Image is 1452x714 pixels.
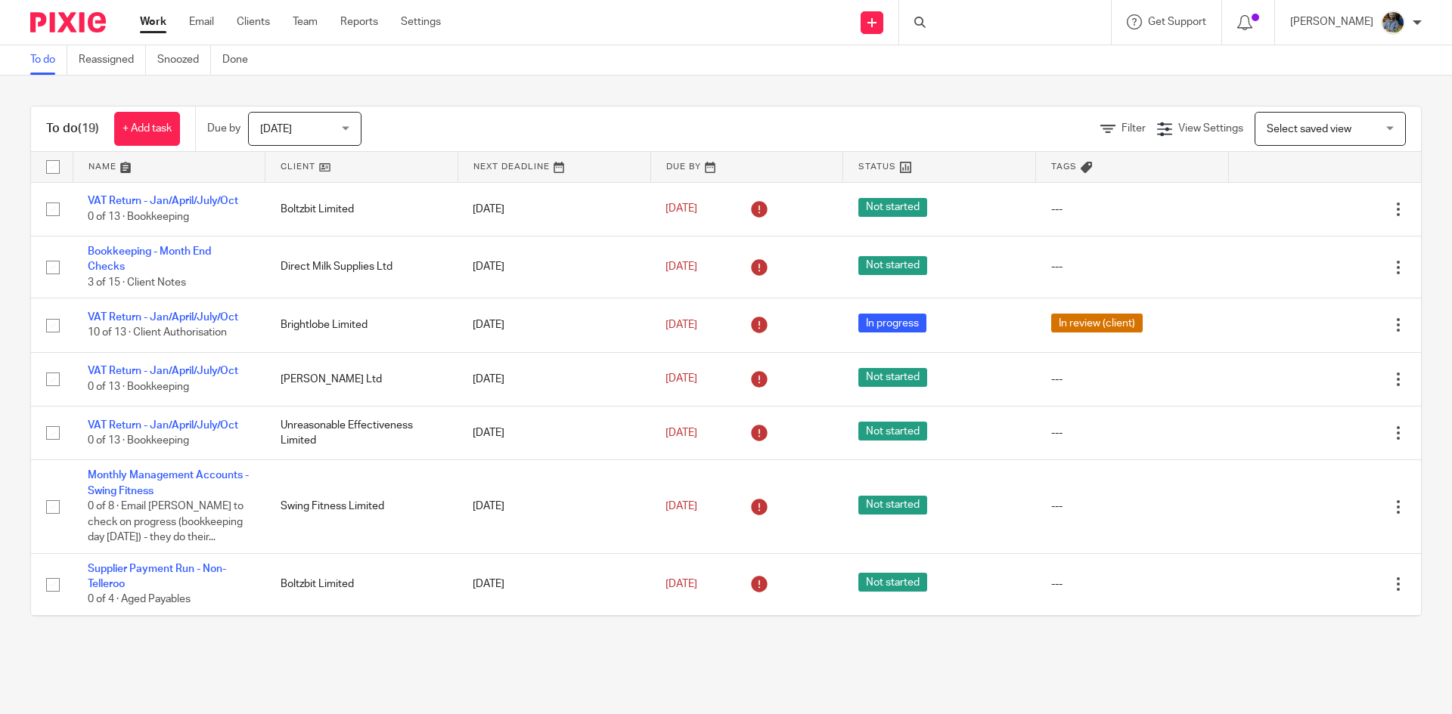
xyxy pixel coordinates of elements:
[458,553,650,615] td: [DATE]
[88,435,189,446] span: 0 of 13 · Bookkeeping
[1122,123,1146,134] span: Filter
[46,121,99,137] h1: To do
[1267,124,1351,134] span: Select saved view
[665,374,697,385] span: [DATE]
[265,182,458,236] td: Boltzbit Limited
[157,45,211,75] a: Snoozed
[189,14,214,29] a: Email
[140,14,166,29] a: Work
[858,256,927,275] span: Not started
[458,615,650,669] td: [DATE]
[458,460,650,553] td: [DATE]
[1051,499,1214,514] div: ---
[207,121,240,136] p: Due by
[858,422,927,440] span: Not started
[1051,162,1077,171] span: Tags
[858,314,926,332] span: In progress
[88,595,191,605] span: 0 of 4 · Aged Payables
[458,236,650,298] td: [DATE]
[265,298,458,352] td: Brightlobe Limited
[222,45,259,75] a: Done
[88,382,189,392] span: 0 of 13 · Bookkeeping
[88,277,186,288] span: 3 of 15 · Client Notes
[88,470,249,496] a: Monthly Management Accounts - Swing Fitness
[260,124,292,134] span: [DATE]
[458,406,650,459] td: [DATE]
[665,501,697,512] span: [DATE]
[1051,425,1214,440] div: ---
[265,553,458,615] td: Boltzbit Limited
[1051,372,1214,387] div: ---
[88,501,244,542] span: 0 of 8 · Email [PERSON_NAME] to check on progress (bookkeeping day [DATE]) - they do their...
[458,298,650,352] td: [DATE]
[88,246,211,272] a: Bookkeeping - Month End Checks
[665,261,697,272] span: [DATE]
[665,204,697,215] span: [DATE]
[88,196,238,206] a: VAT Return - Jan/April/July/Oct
[88,420,238,431] a: VAT Return - Jan/April/July/Oct
[88,366,238,376] a: VAT Return - Jan/April/July/Oct
[1051,576,1214,592] div: ---
[88,327,227,338] span: 10 of 13 · Client Authorisation
[88,564,226,589] a: Supplier Payment Run - Non- Telleroo
[1290,14,1373,29] p: [PERSON_NAME]
[265,352,458,406] td: [PERSON_NAME] Ltd
[1051,259,1214,274] div: ---
[237,14,270,29] a: Clients
[458,352,650,406] td: [DATE]
[1148,17,1206,27] span: Get Support
[458,182,650,236] td: [DATE]
[858,496,927,515] span: Not started
[1178,123,1243,134] span: View Settings
[265,615,458,669] td: Bitfount Ltd
[665,579,697,589] span: [DATE]
[858,198,927,217] span: Not started
[78,122,99,134] span: (19)
[265,406,458,459] td: Unreasonable Effectiveness Limited
[293,14,318,29] a: Team
[858,573,927,592] span: Not started
[114,112,180,146] a: + Add task
[30,12,106,32] img: Pixie
[1381,11,1405,35] img: Jaskaran%20Singh.jpeg
[265,460,458,553] td: Swing Fitness Limited
[1051,314,1143,332] span: In review (client)
[665,320,697,330] span: [DATE]
[401,14,441,29] a: Settings
[1051,202,1214,217] div: ---
[88,212,189,222] span: 0 of 13 · Bookkeeping
[265,236,458,298] td: Direct Milk Supplies Ltd
[858,368,927,387] span: Not started
[88,312,238,323] a: VAT Return - Jan/April/July/Oct
[340,14,378,29] a: Reports
[665,428,697,438] span: [DATE]
[30,45,67,75] a: To do
[79,45,146,75] a: Reassigned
